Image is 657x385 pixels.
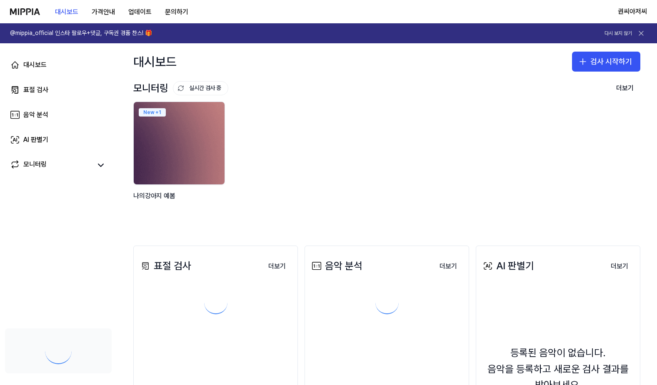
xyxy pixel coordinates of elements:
div: 표절 검사 [139,258,191,274]
div: 대시보드 [133,52,177,72]
button: 검사 시작하기 [572,52,640,72]
a: 더보기 [262,257,292,275]
button: 가격안내 [85,4,122,20]
div: 표절 검사 [23,85,48,95]
button: 더보기 [262,258,292,275]
div: New + 1 [139,108,166,117]
button: 문의하기 [158,4,195,20]
button: 다시 보지 않기 [605,30,632,37]
a: 표절 검사 [5,80,112,100]
img: backgroundIamge [134,102,225,184]
a: 더보기 [604,257,635,275]
a: 더보기 [433,257,464,275]
div: AI 판별기 [23,135,48,145]
button: 실시간 검사 중 [173,81,228,95]
a: AI 판별기 [5,130,112,150]
h1: @mippia_official 인스타 팔로우+댓글, 구독권 경품 찬스! 🎁 [10,29,152,37]
a: 모니터링 [10,159,92,171]
button: 더보기 [433,258,464,275]
a: 대시보드 [5,55,112,75]
div: 음악 분석 [23,110,48,120]
div: 모니터링 [23,159,47,171]
div: 음악 분석 [310,258,362,274]
a: 업데이트 [122,0,158,23]
button: 권씨아저씨 [618,7,647,17]
button: 더보기 [604,258,635,275]
button: 더보기 [610,80,640,97]
button: 대시보드 [48,4,85,20]
div: AI 판별기 [481,258,534,274]
a: 음악 분석 [5,105,112,125]
div: 대시보드 [23,60,47,70]
div: 모니터링 [133,80,228,96]
div: 나의강아지 예봄 [133,191,227,212]
a: New +1backgroundIamge나의강아지 예봄 [133,102,227,221]
button: 업데이트 [122,4,158,20]
img: logo [10,8,40,15]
